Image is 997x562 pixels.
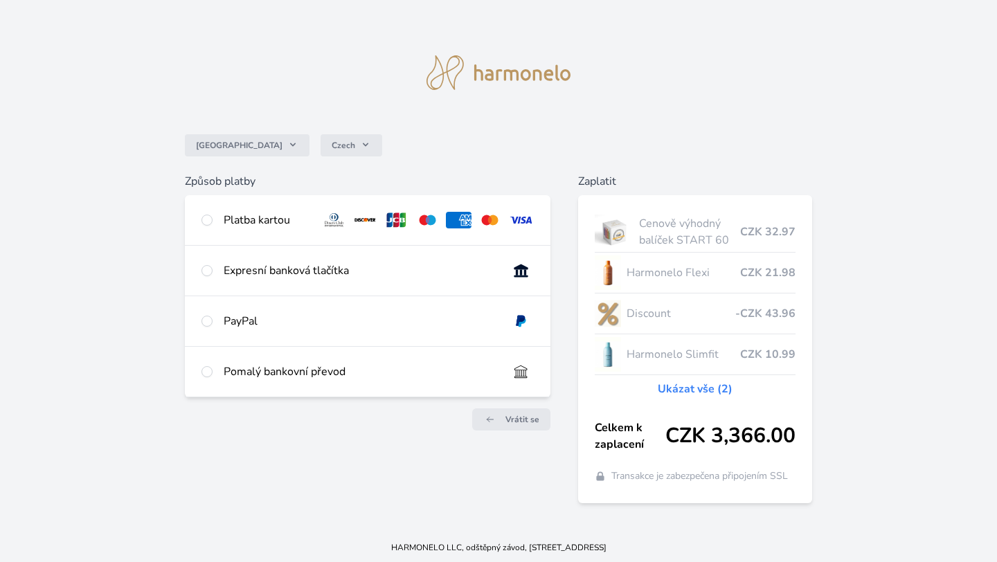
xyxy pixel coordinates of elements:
[740,264,796,281] span: CZK 21.98
[611,469,788,483] span: Transakce je zabezpečena připojením SSL
[505,414,539,425] span: Vrátit se
[627,305,736,322] span: Discount
[740,346,796,363] span: CZK 10.99
[508,212,534,228] img: visa.svg
[658,381,733,397] a: Ukázat vše (2)
[595,215,634,249] img: start.jpg
[508,313,534,329] img: paypal.svg
[595,419,666,453] span: Celkem k zaplacení
[472,408,550,430] a: Vrátit se
[735,305,796,322] span: -CZK 43.96
[627,264,741,281] span: Harmonelo Flexi
[321,212,347,228] img: diners.svg
[224,212,311,228] div: Platba kartou
[224,313,497,329] div: PayPal
[508,262,534,279] img: onlineBanking_CZ.svg
[665,424,796,448] span: CZK 3,366.00
[595,255,621,290] img: CLEAN_FLEXI_se_stinem_x-hi_(1)-lo.jpg
[352,212,378,228] img: discover.svg
[578,173,813,190] h6: Zaplatit
[224,262,497,279] div: Expresní banková tlačítka
[508,363,534,380] img: bankTransfer_IBAN.svg
[595,337,621,372] img: SLIMFIT_se_stinem_x-lo.jpg
[224,363,497,380] div: Pomalý bankovní převod
[426,55,571,90] img: logo.svg
[332,140,355,151] span: Czech
[196,140,282,151] span: [GEOGRAPHIC_DATA]
[740,224,796,240] span: CZK 32.97
[185,173,550,190] h6: Způsob platby
[446,212,471,228] img: amex.svg
[321,134,382,156] button: Czech
[477,212,503,228] img: mc.svg
[595,296,621,331] img: discount-lo.png
[639,215,740,248] span: Cenově výhodný balíček START 60
[415,212,440,228] img: maestro.svg
[185,134,309,156] button: [GEOGRAPHIC_DATA]
[627,346,741,363] span: Harmonelo Slimfit
[384,212,409,228] img: jcb.svg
